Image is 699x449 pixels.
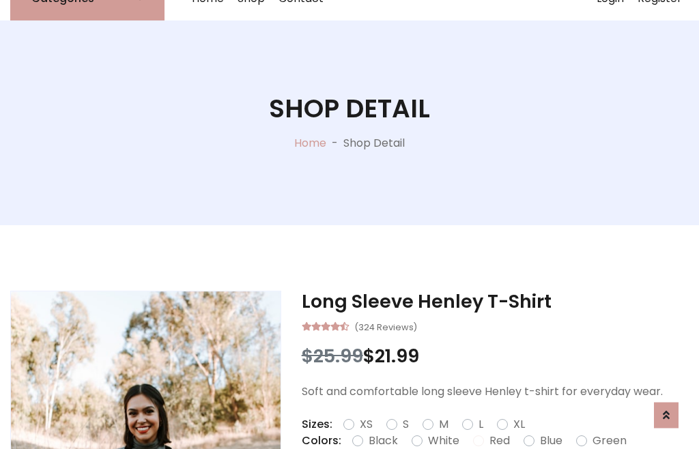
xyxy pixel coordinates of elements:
[360,416,373,433] label: XS
[294,135,326,151] a: Home
[343,135,405,151] p: Shop Detail
[489,433,510,449] label: Red
[403,416,409,433] label: S
[326,135,343,151] p: -
[302,416,332,433] p: Sizes:
[513,416,525,433] label: XL
[479,416,483,433] label: L
[302,383,689,400] p: Soft and comfortable long sleeve Henley t-shirt for everyday wear.
[269,93,430,124] h1: Shop Detail
[302,343,363,368] span: $25.99
[375,343,419,368] span: 21.99
[354,318,417,334] small: (324 Reviews)
[369,433,398,449] label: Black
[302,291,689,313] h3: Long Sleeve Henley T-Shirt
[428,433,459,449] label: White
[302,433,341,449] p: Colors:
[302,345,689,367] h3: $
[540,433,562,449] label: Blue
[439,416,448,433] label: M
[593,433,627,449] label: Green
